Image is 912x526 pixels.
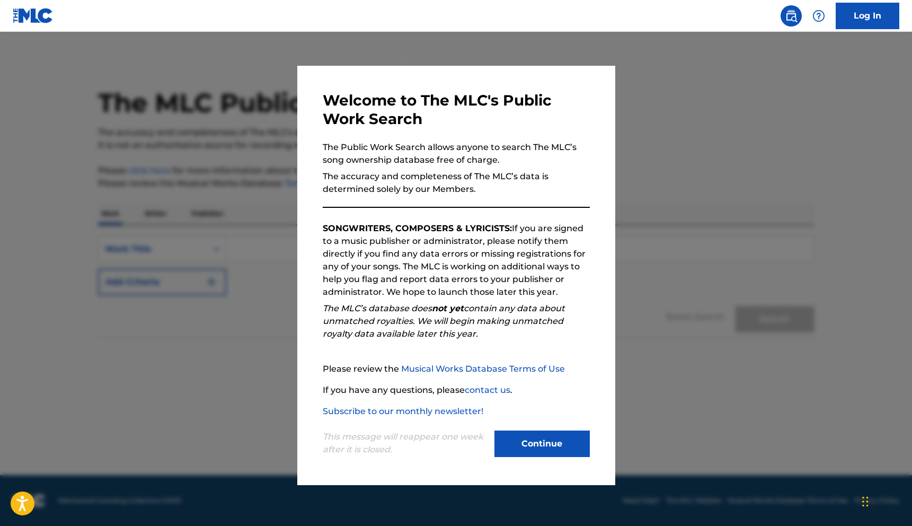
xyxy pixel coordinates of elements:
p: If you are signed to a music publisher or administrator, please notify them directly if you find ... [323,222,590,299]
div: Drag [862,486,869,518]
em: The MLC’s database does contain any data about unmatched royalties. We will begin making unmatche... [323,303,565,339]
button: Continue [494,431,590,457]
img: search [785,10,798,22]
img: help [812,10,825,22]
strong: not yet [432,303,464,313]
p: This message will reappear one week after it is closed. [323,431,488,456]
a: Musical Works Database Terms of Use [401,364,565,374]
p: Please review the [323,363,590,375]
iframe: Chat Widget [859,475,912,526]
a: Subscribe to our monthly newsletter! [323,406,483,416]
p: If you have any questions, please . [323,384,590,397]
a: contact us [465,385,510,395]
p: The Public Work Search allows anyone to search The MLC’s song ownership database free of charge. [323,141,590,166]
strong: SONGWRITERS, COMPOSERS & LYRICISTS: [323,223,512,233]
a: Public Search [781,5,802,27]
a: Log In [836,3,899,29]
img: MLC Logo [13,8,54,23]
p: The accuracy and completeness of The MLC’s data is determined solely by our Members. [323,170,590,196]
div: Help [808,5,829,27]
h3: Welcome to The MLC's Public Work Search [323,91,590,128]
